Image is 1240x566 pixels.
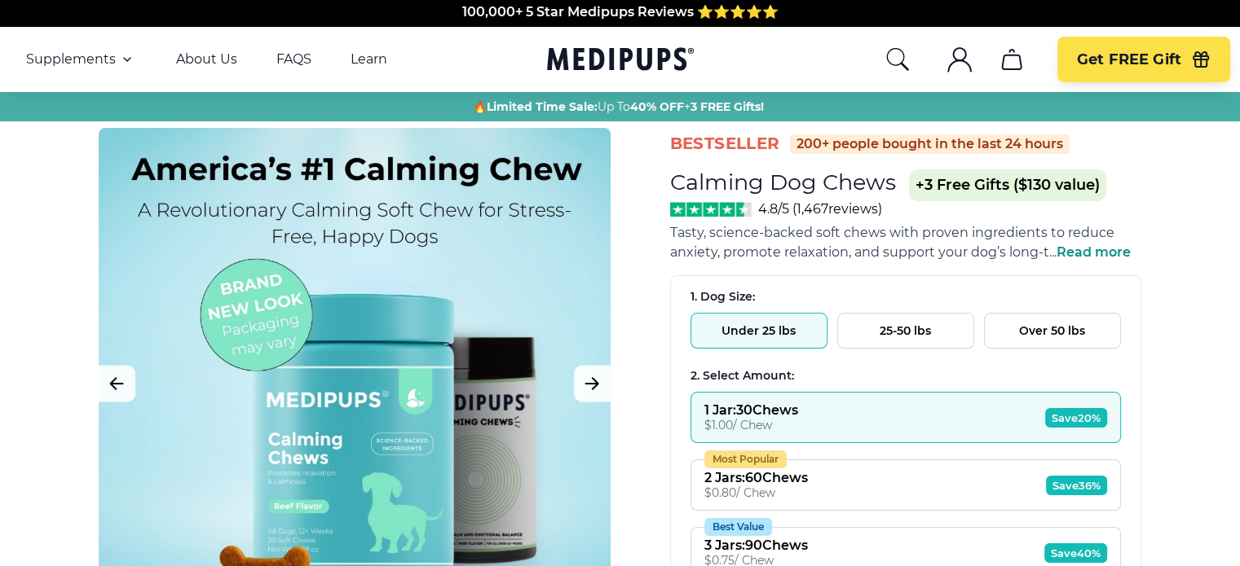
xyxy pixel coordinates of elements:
a: FAQS [276,51,311,68]
span: Supplements [26,51,116,68]
span: +3 Free Gifts ($130 value) [909,169,1106,201]
span: ... [1049,244,1131,260]
div: 2. Select Amount: [691,368,1121,384]
a: Learn [351,51,387,68]
div: 1 Jar : 30 Chews [704,402,798,418]
div: Most Popular [704,450,787,468]
button: Get FREE Gift [1057,37,1230,82]
a: About Us [176,51,237,68]
span: 🔥 Up To + [473,99,764,115]
h1: Calming Dog Chews [670,169,896,195]
span: 4.8/5 ( 1,467 reviews) [758,201,882,217]
a: Medipups [547,44,694,77]
span: BestSeller [670,133,780,155]
button: Under 25 lbs [691,313,827,349]
span: anxiety, promote relaxation, and support your dog’s long-t [670,244,1049,260]
button: 1 Jar:30Chews$1.00/ ChewSave20% [691,392,1121,443]
span: Tasty, science-backed soft chews with proven ingredients to reduce [670,225,1114,240]
button: Over 50 lbs [984,313,1121,349]
button: Previous Image [99,366,135,402]
div: $ 1.00 / Chew [704,418,798,432]
div: 200+ people bought in the last 24 hours [790,134,1070,154]
span: Read more [1057,244,1131,260]
div: 1. Dog Size: [691,289,1121,305]
button: account [940,40,979,79]
div: 2 Jars : 60 Chews [704,470,808,485]
button: Most Popular2 Jars:60Chews$0.80/ ChewSave36% [691,459,1121,511]
span: Save 36% [1046,476,1107,495]
button: 25-50 lbs [837,313,974,349]
span: Made In The [GEOGRAPHIC_DATA] from domestic & globally sourced ingredients [349,20,891,36]
span: Save 40% [1044,543,1107,563]
button: Supplements [26,50,137,69]
div: 3 Jars : 90 Chews [704,537,808,553]
button: cart [992,40,1031,79]
span: Save 20% [1045,408,1107,428]
img: Stars - 4.8 [670,202,752,217]
span: Get FREE Gift [1077,50,1181,69]
div: Best Value [704,518,772,536]
button: Next Image [574,366,611,402]
button: search [885,46,911,72]
span: 100,000+ 5 Star Medipups Reviews ⭐️⭐️⭐️⭐️⭐️ [462,1,779,16]
div: $ 0.80 / Chew [704,485,808,500]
